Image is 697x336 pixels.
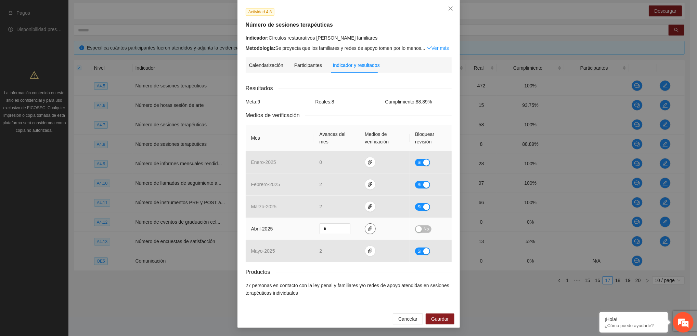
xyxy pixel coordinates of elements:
[448,6,453,11] span: close
[417,248,422,255] span: Sí
[36,35,115,44] div: Chatee con nosotros ahora
[424,225,429,233] span: No
[246,45,275,51] strong: Metodología:
[246,84,279,93] span: Resultados
[112,3,129,20] div: Minimizar ventana de chat en vivo
[246,125,314,151] th: Mes
[605,323,663,328] p: ¿Cómo puedo ayudarte?
[251,159,276,165] span: enero - 2025
[320,248,322,254] span: 2
[251,226,273,232] span: abril - 2025
[320,204,322,209] span: 2
[365,201,376,212] button: paper-clip
[246,21,452,29] h5: Número de sesiones terapéuticas
[359,125,410,151] th: Medios de verificación
[421,45,425,51] span: ...
[393,313,423,324] button: Cancelar
[294,61,322,69] div: Participantes
[246,34,452,42] div: Círculos restaurativos [PERSON_NAME] familiares
[315,99,334,104] span: Reales: 8
[365,246,376,256] button: paper-clip
[410,125,451,151] th: Bloquear revisión
[246,35,269,41] strong: Indicador:
[365,204,375,209] span: paper-clip
[365,179,376,190] button: paper-clip
[427,45,449,51] a: Expand
[427,46,431,51] span: down
[320,182,322,187] span: 2
[426,313,454,324] button: Guardar
[365,159,375,165] span: paper-clip
[365,248,375,254] span: paper-clip
[365,157,376,168] button: paper-clip
[605,317,663,322] div: ¡Hola!
[246,44,452,52] div: Se proyecta que los familiares y redes de apoyo tomen por lo menos
[249,61,283,69] div: Calendarización
[320,159,322,165] span: 0
[365,182,375,187] span: paper-clip
[417,159,422,166] span: Sí
[384,98,453,106] div: Cumplimiento: 88.89 %
[244,98,314,106] div: Meta: 9
[246,282,452,297] li: 27 personas en contacto con la ley penal y familiares y/o redes de apoyo atendidas en sesiones te...
[246,111,305,120] span: Medios de verificación
[417,181,422,188] span: Sí
[246,268,276,276] span: Productos
[398,315,417,323] span: Cancelar
[251,248,275,254] span: mayo - 2025
[365,226,375,232] span: paper-clip
[417,203,422,211] span: Sí
[333,61,380,69] div: Indicador y resultados
[3,186,130,210] textarea: Escriba su mensaje y pulse “Intro”
[365,223,376,234] button: paper-clip
[40,91,94,160] span: Estamos en línea.
[251,182,280,187] span: febrero - 2025
[251,204,277,209] span: marzo - 2025
[431,315,449,323] span: Guardar
[246,8,275,16] span: Actividad 4.8
[314,125,360,151] th: Avances del mes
